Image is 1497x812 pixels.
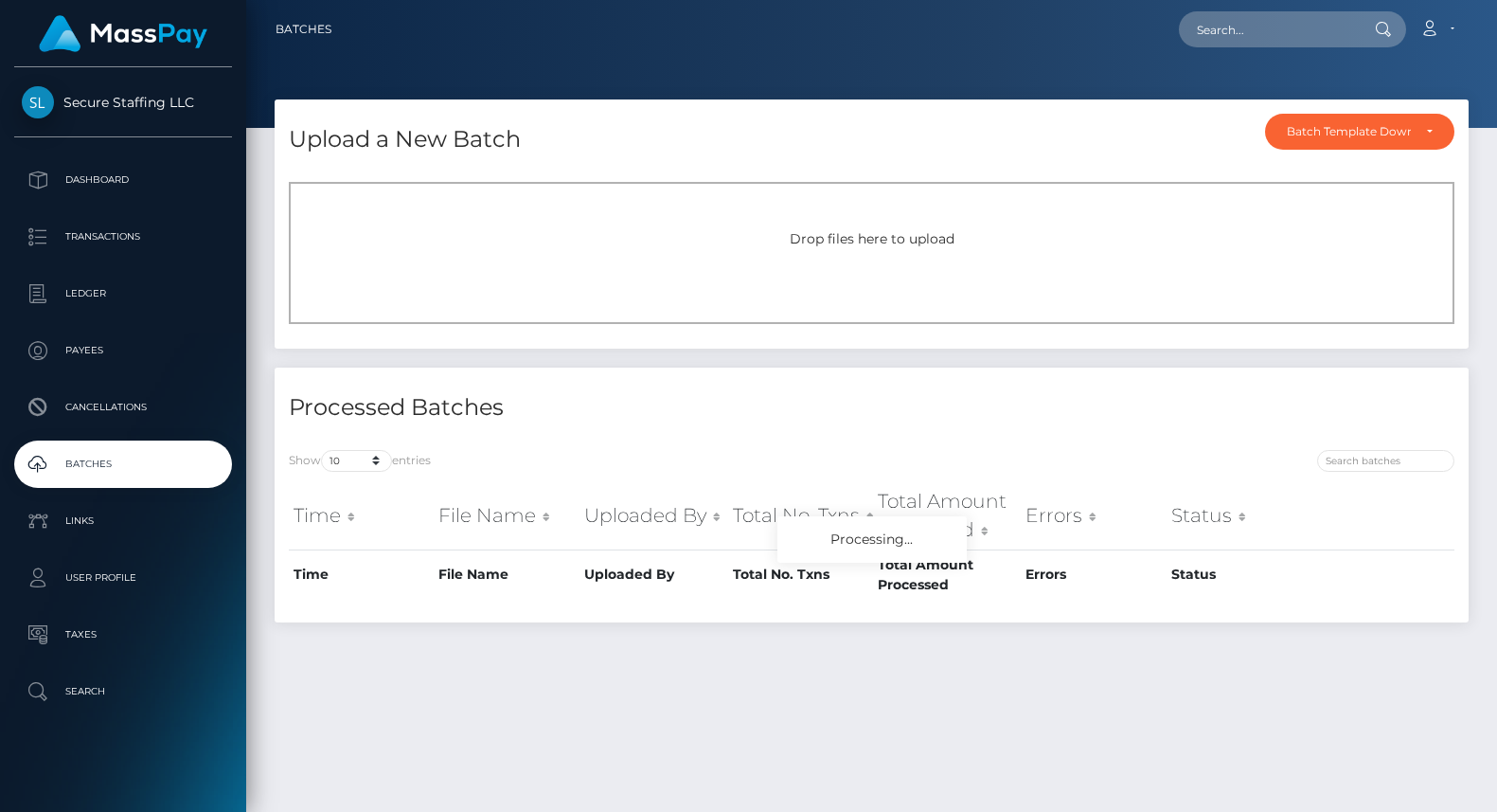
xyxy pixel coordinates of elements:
[22,86,54,118] img: Secure Staffing LLC
[14,668,232,715] a: Search
[790,230,954,247] span: Drop files here to upload
[321,450,392,472] select: Showentries
[39,15,207,52] img: MassPay Logo
[728,482,873,550] th: Total No. Txns
[14,441,232,488] a: Batches
[728,550,873,600] th: Total No. Txns
[289,550,434,600] th: Time
[22,280,224,308] p: Ledger
[1179,11,1357,47] input: Search...
[14,270,232,317] a: Ledger
[22,621,224,649] p: Taxes
[276,9,331,49] a: Batches
[777,516,967,563] div: Processing...
[873,482,1022,550] th: Total Amount Processed
[289,450,431,472] label: Show entries
[579,482,728,550] th: Uploaded By
[22,450,224,478] p: Batches
[22,393,224,422] p: Cancellations
[14,213,232,261] a: Transactions
[22,223,224,251] p: Transactions
[434,550,579,600] th: File Name
[1167,550,1312,600] th: Status
[1317,450,1454,472] input: Search batches
[14,611,232,659] a: Taxes
[22,336,224,365] p: Payees
[22,507,224,535] p: Links
[434,482,579,550] th: File Name
[289,482,434,550] th: Time
[579,550,728,600] th: Uploaded By
[873,550,1022,600] th: Total Amount Processed
[1021,550,1167,600] th: Errors
[14,554,232,602] a: User Profile
[22,166,224,194] p: Dashboard
[14,94,232,111] span: Secure Staffing LLC
[14,384,232,431] a: Cancellations
[289,391,858,424] h4: Processed Batches
[1287,124,1411,139] div: Batch Template Download
[14,156,232,204] a: Dashboard
[289,123,521,156] h4: Upload a New Batch
[1167,482,1312,550] th: Status
[1021,482,1167,550] th: Errors
[14,327,232,374] a: Payees
[22,564,224,592] p: User Profile
[14,497,232,545] a: Links
[1265,114,1454,150] button: Batch Template Download
[22,677,224,706] p: Search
